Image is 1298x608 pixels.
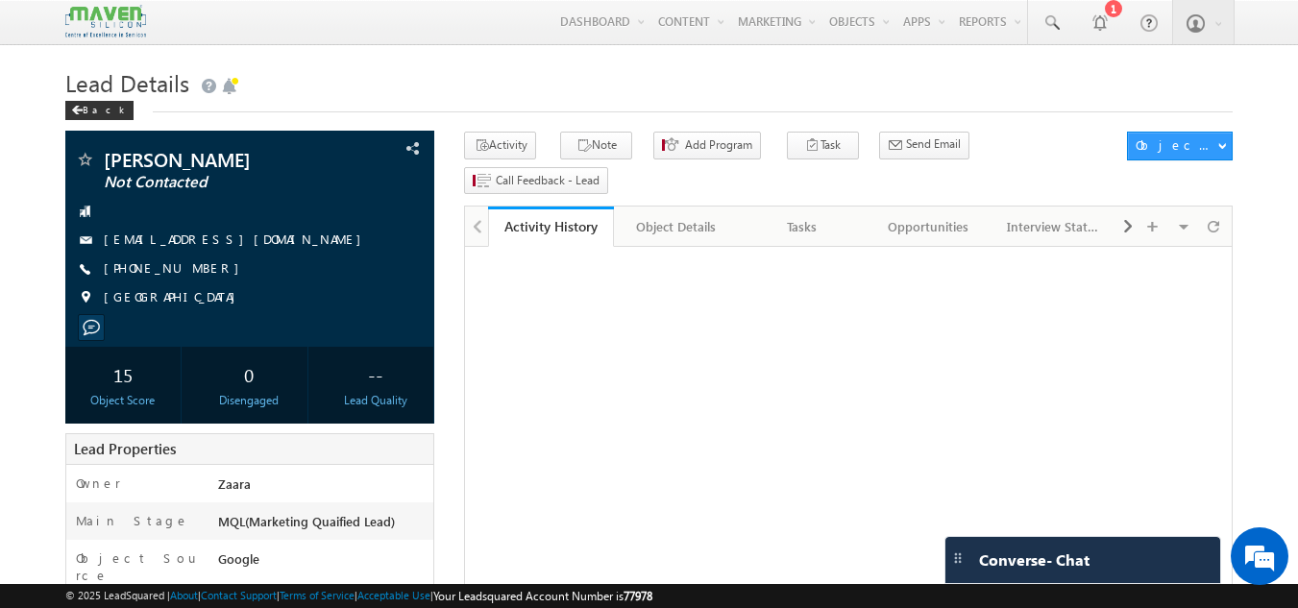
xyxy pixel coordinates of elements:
span: Add Program [685,136,752,154]
button: Task [787,132,859,159]
a: Acceptable Use [357,589,430,601]
div: 15 [70,356,177,392]
img: carter-drag [950,550,966,566]
span: [PERSON_NAME] [104,150,331,169]
button: Add Program [653,132,761,159]
div: -- [322,356,429,392]
span: Lead Properties [74,439,176,458]
a: Object Details [614,207,740,247]
a: Contact Support [201,589,277,601]
div: Opportunities [881,215,974,238]
span: [GEOGRAPHIC_DATA] [104,288,245,307]
span: Your Leadsquared Account Number is [433,589,652,603]
span: [PHONE_NUMBER] [104,259,249,279]
button: Send Email [879,132,969,159]
div: Google [213,549,434,576]
img: Custom Logo [65,5,146,38]
span: Not Contacted [104,173,331,192]
span: Converse - Chat [979,551,1090,569]
div: 0 [196,356,303,392]
button: Note [560,132,632,159]
label: Main Stage [76,512,189,529]
div: Lead Quality [322,392,429,409]
div: Activity History [502,217,600,235]
a: Terms of Service [280,589,355,601]
a: Tasks [740,207,866,247]
a: Back [65,100,143,116]
div: Object Actions [1136,136,1217,154]
a: [EMAIL_ADDRESS][DOMAIN_NAME] [104,231,371,247]
div: Object Details [629,215,722,238]
a: Interview Status [992,207,1117,247]
a: Activity History [488,207,614,247]
div: Back [65,101,134,120]
label: Owner [76,474,121,492]
div: Disengaged [196,392,303,409]
span: Lead Details [65,67,189,98]
button: Object Actions [1127,132,1233,160]
span: Zaara [218,475,251,492]
div: MQL(Marketing Quaified Lead) [213,512,434,539]
button: Call Feedback - Lead [464,167,608,195]
span: Send Email [906,135,961,153]
a: Opportunities [866,207,992,247]
div: Object Score [70,392,177,409]
label: Object Source [76,549,200,584]
span: © 2025 LeadSquared | | | | | [65,587,652,605]
button: Activity [464,132,536,159]
div: Tasks [755,215,848,238]
span: 77978 [624,589,652,603]
span: Call Feedback - Lead [496,172,600,189]
a: About [170,589,198,601]
div: Interview Status [1007,215,1100,238]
